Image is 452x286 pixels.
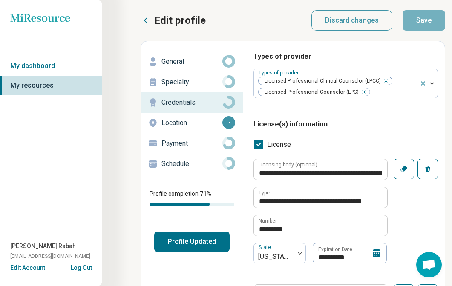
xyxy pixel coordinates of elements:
[10,252,90,260] span: [EMAIL_ADDRESS][DOMAIN_NAME]
[141,133,243,154] a: Payment
[253,51,438,62] h3: Types of provider
[10,242,76,251] span: [PERSON_NAME] Rabah
[10,263,45,272] button: Edit Account
[161,118,222,128] p: Location
[154,14,206,27] p: Edit profile
[141,14,206,27] button: Edit profile
[259,245,273,251] label: State
[259,218,277,223] label: Number
[259,88,361,96] span: Licensed Professional Counselor (LPC)
[161,77,222,87] p: Specialty
[161,57,222,67] p: General
[141,72,243,92] a: Specialty
[141,184,243,211] div: Profile completion:
[259,162,317,167] label: Licensing body (optional)
[161,159,222,169] p: Schedule
[161,97,222,108] p: Credentials
[141,154,243,174] a: Schedule
[253,119,438,129] h3: License(s) information
[150,203,234,206] div: Profile completion
[141,92,243,113] a: Credentials
[403,10,445,31] button: Save
[254,187,387,208] input: credential.licenses.0.name
[71,263,92,270] button: Log Out
[416,252,442,277] div: Open chat
[141,113,243,133] a: Location
[141,51,243,72] a: General
[154,232,230,252] button: Profile Updated
[161,138,222,149] p: Payment
[200,190,211,197] span: 71 %
[311,10,393,31] button: Discard changes
[259,77,383,85] span: Licensed Professional Clinical Counselor (LPCC)
[259,70,300,76] label: Types of provider
[267,140,291,150] span: License
[259,190,270,195] label: Type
